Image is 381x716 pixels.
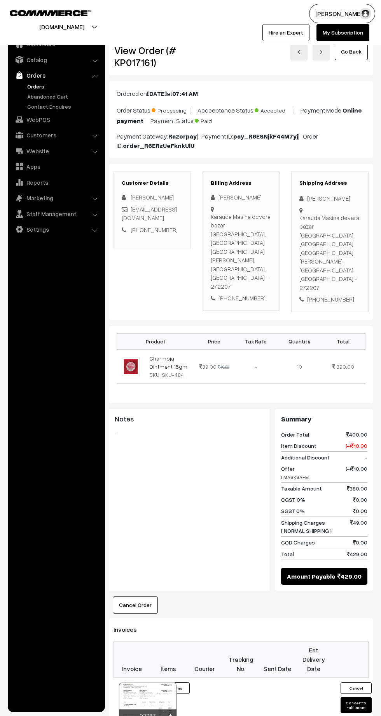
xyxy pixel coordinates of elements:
[10,128,102,142] a: Customers
[299,213,360,292] div: Karauda Masina devera bazar [GEOGRAPHIC_DATA], [GEOGRAPHIC_DATA] [GEOGRAPHIC_DATA] [PERSON_NAME],...
[353,538,367,546] span: 0.00
[199,363,217,370] span: 39.00
[281,453,330,461] span: Additional Discount
[353,507,367,515] span: 0.00
[299,194,360,203] div: [PERSON_NAME]
[281,465,309,481] span: Offer
[10,8,78,17] a: COMMMERCE
[281,538,315,546] span: COD Charges
[168,132,197,140] b: Razorpay
[114,44,191,68] h2: View Order (# KP017161)
[113,596,158,614] button: Cancel Order
[152,104,190,114] span: Processing
[147,90,167,97] b: [DATE]
[123,142,194,149] b: order_R6ERzUeFknkUlU
[223,641,259,677] th: Tracking No.
[10,53,102,67] a: Catalog
[347,550,367,558] span: 429.00
[233,132,298,140] b: pay_R6ESNjkF44M7yj
[117,333,195,349] th: Product
[299,180,360,186] h3: Shipping Address
[211,180,272,186] h3: Billing Address
[321,333,365,349] th: Total
[281,474,309,480] span: [ MASKSAFE]
[309,4,375,23] button: [PERSON_NAME]
[211,193,272,202] div: [PERSON_NAME]
[335,43,368,60] a: Go Back
[195,333,234,349] th: Price
[211,294,272,303] div: [PHONE_NUMBER]
[299,295,360,304] div: [PHONE_NUMBER]
[364,453,367,461] span: -
[297,50,301,54] img: left-arrow.png
[149,371,190,379] div: SKU: SKU-484
[287,572,336,581] span: Amount Payable
[336,363,354,370] span: 390.00
[347,484,367,492] span: 380.00
[10,113,102,127] a: WebPOS
[10,207,102,221] a: Staff Management
[255,104,294,114] span: Accepted
[117,89,365,98] p: Ordered on at
[281,442,316,450] span: Item Discount
[281,518,332,535] span: Shipping Charges [ NORMAL SHIPPING ]
[122,206,177,222] a: [EMAIL_ADDRESS][DOMAIN_NAME]
[360,8,371,19] img: user
[281,496,305,504] span: CGST 0%
[149,355,187,370] a: Charmoja Ointment 15gm
[346,442,367,450] span: (-) 10.00
[281,507,305,515] span: SGST 0%
[341,682,372,694] button: Cancel
[150,641,187,677] th: Items
[337,572,362,581] span: 429.00
[122,180,183,186] h3: Customer Details
[131,226,178,233] a: [PHONE_NUMBER]
[319,50,323,54] img: right-arrow.png
[25,102,102,111] a: Contact Enquires
[234,349,278,383] td: -
[10,191,102,205] a: Marketing
[281,550,294,558] span: Total
[25,82,102,90] a: Orders
[297,363,302,370] span: 10
[346,430,367,439] span: 400.00
[10,144,102,158] a: Website
[346,465,367,481] span: (-) 10.00
[114,641,150,677] th: Invoice
[12,17,112,36] button: [DOMAIN_NAME]
[114,626,146,633] span: Invoices
[117,132,365,150] p: Payment Gateway: | Payment ID: | Order ID:
[131,194,174,201] span: [PERSON_NAME]
[218,364,229,369] strike: 40.00
[10,175,102,189] a: Reports
[353,496,367,504] span: 0.00
[10,68,102,82] a: Orders
[316,24,369,41] a: My Subscription
[341,697,372,713] button: Convert to Fulfilment
[281,484,322,492] span: Taxable Amount
[115,415,264,423] h3: Notes
[259,641,296,677] th: Sent Date
[187,641,223,677] th: Courier
[211,212,272,291] div: Karauda Masina devera bazar [GEOGRAPHIC_DATA], [GEOGRAPHIC_DATA] [GEOGRAPHIC_DATA] [PERSON_NAME],...
[281,430,309,439] span: Order Total
[10,10,91,16] img: COMMMERCE
[295,641,332,677] th: Est. Delivery Date
[234,333,278,349] th: Tax Rate
[278,333,321,349] th: Quantity
[262,24,309,41] a: Hire an Expert
[117,104,365,125] p: Order Status: | Accceptance Status: | Payment Mode: | Payment Status:
[350,518,367,535] span: 49.00
[10,222,102,236] a: Settings
[195,115,234,125] span: Paid
[10,159,102,173] a: Apps
[115,427,264,436] blockquote: -
[281,415,367,423] h3: Summary
[25,92,102,101] a: Abandoned Cart
[122,357,140,376] img: CHARMOJA.jpg
[172,90,198,97] b: 07:41 AM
